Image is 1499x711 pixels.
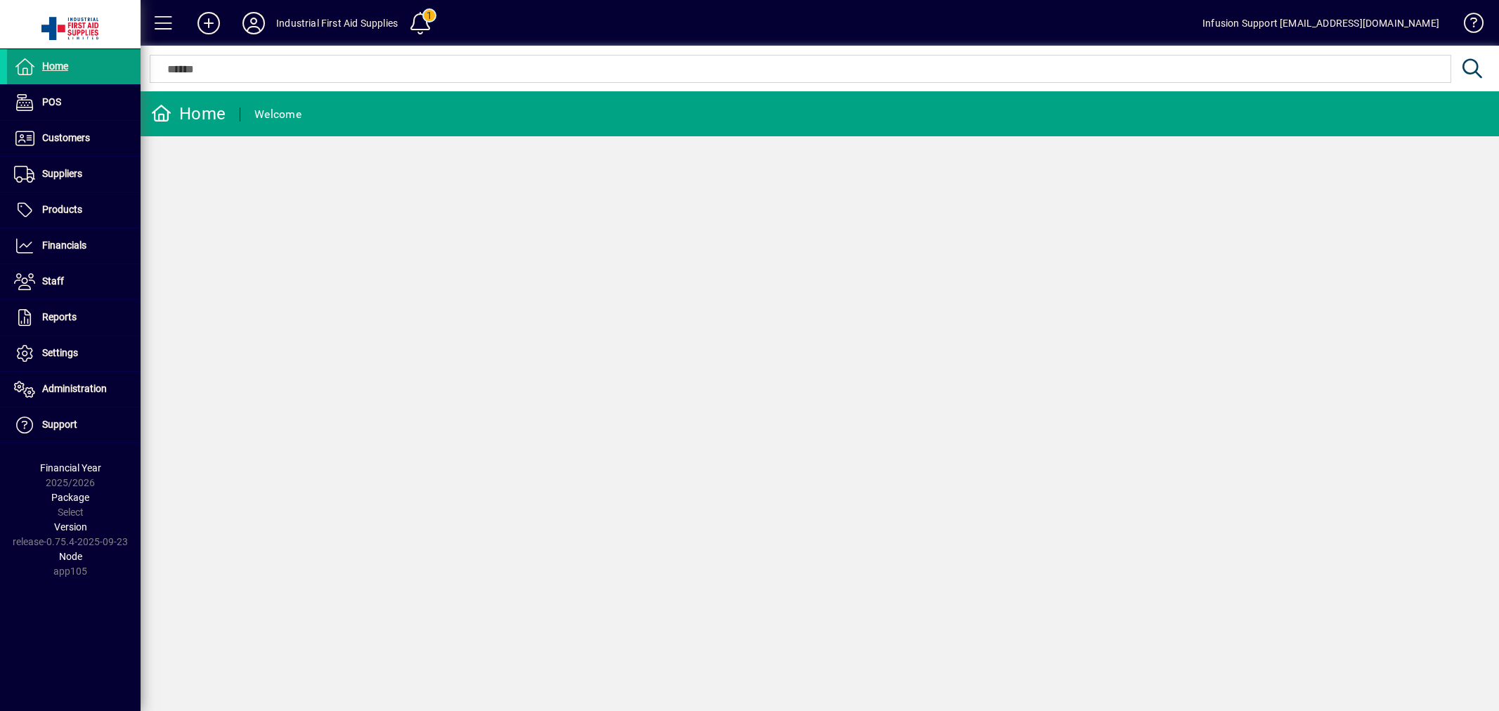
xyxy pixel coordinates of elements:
[42,132,90,143] span: Customers
[51,492,89,503] span: Package
[42,419,77,430] span: Support
[7,85,141,120] a: POS
[254,103,301,126] div: Welcome
[42,240,86,251] span: Financials
[276,12,398,34] div: Industrial First Aid Supplies
[59,551,82,562] span: Node
[1453,3,1481,48] a: Knowledge Base
[7,372,141,407] a: Administration
[7,264,141,299] a: Staff
[1202,12,1439,34] div: Infusion Support [EMAIL_ADDRESS][DOMAIN_NAME]
[42,275,64,287] span: Staff
[42,60,68,72] span: Home
[54,521,87,533] span: Version
[7,336,141,371] a: Settings
[151,103,226,125] div: Home
[42,383,107,394] span: Administration
[40,462,101,474] span: Financial Year
[42,204,82,215] span: Products
[231,11,276,36] button: Profile
[7,157,141,192] a: Suppliers
[7,300,141,335] a: Reports
[7,407,141,443] a: Support
[42,311,77,322] span: Reports
[7,121,141,156] a: Customers
[42,168,82,179] span: Suppliers
[7,193,141,228] a: Products
[42,96,61,107] span: POS
[7,228,141,263] a: Financials
[186,11,231,36] button: Add
[42,347,78,358] span: Settings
